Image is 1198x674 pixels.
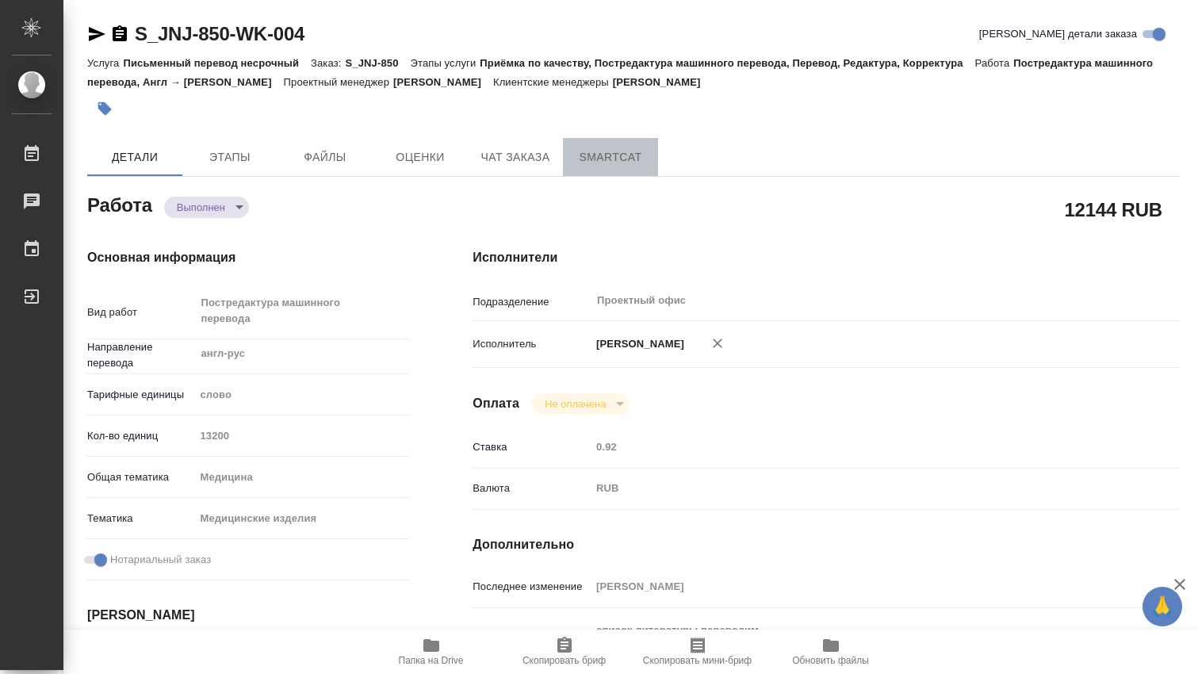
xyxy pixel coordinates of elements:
[643,655,752,666] span: Скопировать мини-бриф
[311,57,345,69] p: Заказ:
[87,606,409,625] h4: [PERSON_NAME]
[399,655,464,666] span: Папка на Drive
[194,381,409,408] div: слово
[498,630,631,674] button: Скопировать бриф
[365,630,498,674] button: Папка на Drive
[287,147,363,167] span: Файлы
[473,481,591,496] p: Валюта
[792,655,869,666] span: Обновить файлы
[473,579,591,595] p: Последнее изменение
[473,535,1181,554] h4: Дополнительно
[172,201,230,214] button: Выполнен
[87,91,122,126] button: Добавить тэг
[979,26,1137,42] span: [PERSON_NAME] детали заказа
[591,336,684,352] p: [PERSON_NAME]
[1143,587,1182,626] button: 🙏
[591,475,1121,502] div: RUB
[540,397,610,411] button: Не оплачена
[591,435,1121,458] input: Пустое поле
[194,464,409,491] div: Медицина
[87,428,194,444] p: Кол-во единиц
[123,57,311,69] p: Письменный перевод несрочный
[87,57,123,69] p: Услуга
[522,655,606,666] span: Скопировать бриф
[284,76,393,88] p: Проектный менеджер
[975,57,1014,69] p: Работа
[473,394,519,413] h4: Оплата
[110,25,129,44] button: Скопировать ссылку
[700,326,735,361] button: Удалить исполнителя
[164,197,249,218] div: Выполнен
[473,248,1181,267] h4: Исполнители
[87,190,152,218] h2: Работа
[1149,590,1176,623] span: 🙏
[345,57,410,69] p: S_JNJ-850
[135,23,304,44] a: S_JNJ-850-WK-004
[1064,196,1162,223] h2: 12144 RUB
[110,552,211,568] span: Нотариальный заказ
[572,147,649,167] span: SmartCat
[87,387,194,403] p: Тарифные единицы
[631,630,764,674] button: Скопировать мини-бриф
[194,505,409,532] div: Медицинские изделия
[591,617,1121,660] textarea: список литературы переводим под нот
[473,336,591,352] p: Исполнитель
[87,304,194,320] p: Вид работ
[473,294,591,310] p: Подразделение
[87,469,194,485] p: Общая тематика
[194,424,409,447] input: Пустое поле
[591,575,1121,598] input: Пустое поле
[97,147,173,167] span: Детали
[477,147,553,167] span: Чат заказа
[613,76,713,88] p: [PERSON_NAME]
[473,439,591,455] p: Ставка
[764,630,898,674] button: Обновить файлы
[382,147,458,167] span: Оценки
[87,511,194,527] p: Тематика
[87,25,106,44] button: Скопировать ссылку для ЯМессенджера
[493,76,613,88] p: Клиентские менеджеры
[192,147,268,167] span: Этапы
[87,248,409,267] h4: Основная информация
[411,57,480,69] p: Этапы услуги
[87,339,194,371] p: Направление перевода
[532,393,630,415] div: Выполнен
[393,76,493,88] p: [PERSON_NAME]
[480,57,974,69] p: Приёмка по качеству, Постредактура машинного перевода, Перевод, Редактура, Корректура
